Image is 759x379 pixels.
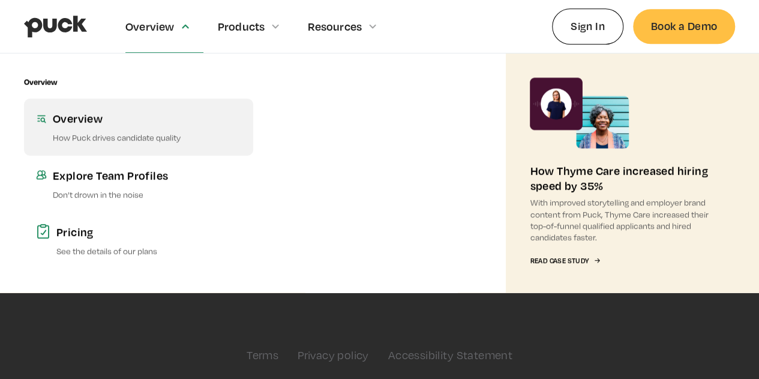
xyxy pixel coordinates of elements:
[24,156,253,212] a: Explore Team ProfilesDon’t drown in the noise
[218,20,265,33] div: Products
[308,20,362,33] div: Resources
[530,257,589,265] div: Read Case Study
[53,168,241,183] div: Explore Team Profiles
[530,196,711,243] p: With improved storytelling and employer brand content from Puck, Thyme Care increased their top-o...
[56,224,241,239] div: Pricing
[552,8,623,44] a: Sign In
[247,348,278,362] a: Terms
[24,77,57,86] div: Overview
[53,132,241,143] p: How Puck drives candidate quality
[125,20,175,33] div: Overview
[53,111,241,126] div: Overview
[388,348,512,362] a: Accessibility Statement
[56,245,241,256] p: See the details of our plans
[298,348,369,362] a: Privacy policy
[633,9,735,43] a: Book a Demo
[24,99,253,155] a: OverviewHow Puck drives candidate quality
[24,212,253,268] a: PricingSee the details of our plans
[53,189,241,200] p: Don’t drown in the noise
[530,163,711,193] div: How Thyme Care increased hiring speed by 35%
[506,53,735,293] a: How Thyme Care increased hiring speed by 35%With improved storytelling and employer brand content...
